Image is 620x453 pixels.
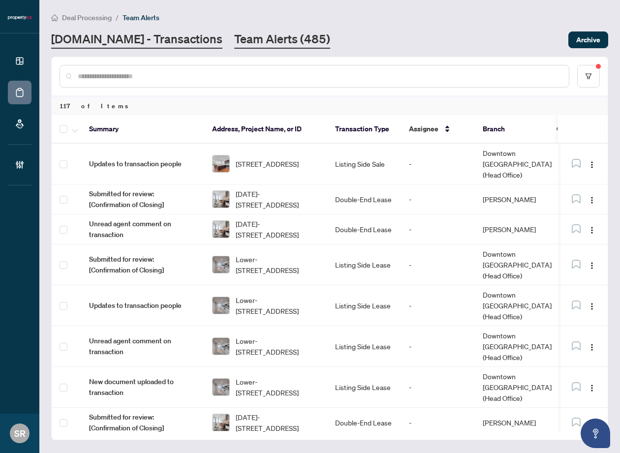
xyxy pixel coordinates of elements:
td: Listing Side Sale [327,144,401,184]
button: Logo [584,257,600,272]
button: Archive [568,31,608,48]
span: Lower-[STREET_ADDRESS] [236,335,319,357]
td: - [401,184,475,214]
td: Double-End Lease [327,214,401,244]
button: Logo [584,221,600,237]
img: Logo [588,161,596,169]
td: Listing Side Lease [327,326,401,367]
button: Logo [584,298,600,313]
td: - [401,244,475,285]
img: Logo [588,262,596,270]
span: Updates to transaction people [89,300,196,311]
button: Logo [584,415,600,430]
span: home [51,14,58,21]
span: [DATE]-[STREET_ADDRESS] [236,218,319,240]
img: thumbnail-img [213,338,229,355]
img: thumbnail-img [213,379,229,395]
td: [PERSON_NAME] [475,408,559,438]
span: Lower-[STREET_ADDRESS] [236,254,319,275]
td: - [401,408,475,438]
span: Submitted for review: [Confirmation of Closing] [89,254,196,275]
td: Double-End Lease [327,408,401,438]
img: Logo [588,343,596,351]
span: New document uploaded to transaction [89,376,196,398]
th: Assignee [401,115,475,144]
span: Archive [576,32,600,48]
button: Logo [584,338,600,354]
td: - [401,214,475,244]
span: [DATE]-[STREET_ADDRESS] [236,188,319,210]
td: - [401,326,475,367]
th: Address, Project Name, or ID [204,115,327,144]
td: [PERSON_NAME] [475,184,559,214]
img: Logo [588,384,596,392]
td: Downtown [GEOGRAPHIC_DATA] (Head Office) [475,326,559,367]
span: Updates to transaction people [89,158,196,169]
img: thumbnail-img [213,221,229,238]
button: Logo [584,379,600,395]
button: Logo [584,191,600,207]
td: Listing Side Lease [327,285,401,326]
img: thumbnail-img [213,297,229,314]
span: Closing Date [557,123,597,134]
img: Logo [588,226,596,234]
td: - [401,144,475,184]
span: Deal Processing [62,13,112,22]
td: Downtown [GEOGRAPHIC_DATA] (Head Office) [475,285,559,326]
img: Logo [588,420,596,427]
img: thumbnail-img [213,191,229,208]
span: Unread agent comment on transaction [89,218,196,240]
td: Downtown [GEOGRAPHIC_DATA] (Head Office) [475,144,559,184]
td: Listing Side Lease [327,367,401,408]
img: logo [8,15,31,21]
td: - [401,285,475,326]
img: thumbnail-img [213,155,229,172]
span: Unread agent comment on transaction [89,335,196,357]
td: - [401,367,475,408]
button: Logo [584,156,600,172]
span: filter [585,73,592,80]
th: Closing Date [549,115,618,144]
div: 117 of Items [52,96,608,115]
span: Team Alerts [123,13,159,22]
th: Summary [81,115,204,144]
img: thumbnail-img [213,256,229,273]
a: [DOMAIN_NAME] - Transactions [51,31,222,49]
span: [DATE]-[STREET_ADDRESS] [236,412,319,433]
td: Listing Side Lease [327,244,401,285]
td: Downtown [GEOGRAPHIC_DATA] (Head Office) [475,367,559,408]
img: thumbnail-img [213,414,229,431]
button: Open asap [581,419,610,448]
th: Branch [475,115,549,144]
a: Team Alerts (485) [234,31,330,49]
span: Lower-[STREET_ADDRESS] [236,295,319,316]
span: Submitted for review: [Confirmation of Closing] [89,412,196,433]
button: filter [577,65,600,88]
span: SR [14,426,26,440]
th: Transaction Type [327,115,401,144]
td: Double-End Lease [327,184,401,214]
img: Logo [588,302,596,310]
td: Downtown [GEOGRAPHIC_DATA] (Head Office) [475,244,559,285]
li: / [116,12,119,23]
span: Lower-[STREET_ADDRESS] [236,376,319,398]
span: Submitted for review: [Confirmation of Closing] [89,188,196,210]
td: [PERSON_NAME] [475,214,559,244]
img: Logo [588,196,596,204]
span: [STREET_ADDRESS] [236,158,299,169]
span: Assignee [409,123,438,134]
